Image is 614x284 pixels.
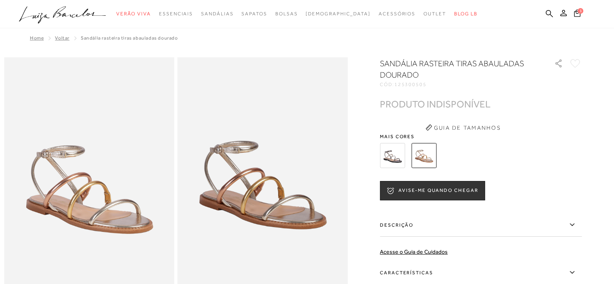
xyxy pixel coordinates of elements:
a: noSubCategoriesText [275,6,298,21]
img: Sandália rasteira tiras abauladas dourado [411,143,436,168]
a: noSubCategoriesText [379,6,415,21]
span: 1 [578,8,583,14]
a: noSubCategoriesText [201,6,233,21]
a: noSubCategoriesText [241,6,267,21]
div: PRODUTO INDISPONÍVEL [380,100,490,108]
a: Voltar [55,35,69,41]
button: Guia de Tamanhos [423,121,503,134]
a: noSubCategoriesText [306,6,371,21]
span: 125300505 [394,82,427,87]
span: Bolsas [275,11,298,17]
a: noSubCategoriesText [423,6,446,21]
span: Sandálias [201,11,233,17]
label: Descrição [380,213,582,237]
a: BLOG LB [454,6,478,21]
span: Outlet [423,11,446,17]
span: Mais cores [380,134,582,139]
span: BLOG LB [454,11,478,17]
a: noSubCategoriesText [116,6,151,21]
img: Sandália rasteira tiras abauladas chumbo [380,143,405,168]
span: Acessórios [379,11,415,17]
h1: Sandália rasteira tiras abauladas dourado [380,58,531,80]
div: CÓD: [380,82,541,87]
span: [DEMOGRAPHIC_DATA] [306,11,371,17]
span: Essenciais [159,11,193,17]
button: AVISE-ME QUANDO CHEGAR [380,181,485,200]
a: noSubCategoriesText [159,6,193,21]
a: Acesse o Guia de Cuidados [380,248,448,255]
a: Home [30,35,44,41]
span: Verão Viva [116,11,151,17]
span: Sapatos [241,11,267,17]
button: 1 [572,9,583,20]
span: Sandália rasteira tiras abauladas dourado [81,35,178,41]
